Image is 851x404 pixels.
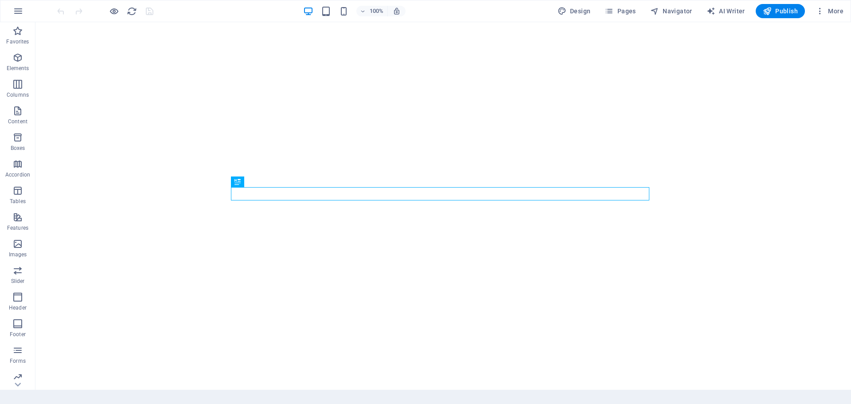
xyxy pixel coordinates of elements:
[11,145,25,152] p: Boxes
[650,7,692,16] span: Navigator
[605,7,636,16] span: Pages
[601,4,639,18] button: Pages
[763,7,798,16] span: Publish
[5,171,30,178] p: Accordion
[816,7,843,16] span: More
[812,4,847,18] button: More
[370,6,384,16] h6: 100%
[10,331,26,338] p: Footer
[8,118,27,125] p: Content
[10,198,26,205] p: Tables
[647,4,696,18] button: Navigator
[554,4,594,18] div: Design (Ctrl+Alt+Y)
[554,4,594,18] button: Design
[7,224,28,231] p: Features
[126,6,137,16] button: reload
[756,4,805,18] button: Publish
[9,304,27,311] p: Header
[9,251,27,258] p: Images
[7,65,29,72] p: Elements
[109,6,119,16] button: Click here to leave preview mode and continue editing
[127,6,137,16] i: Reload page
[558,7,591,16] span: Design
[10,357,26,365] p: Forms
[703,4,749,18] button: AI Writer
[707,7,745,16] span: AI Writer
[356,6,388,16] button: 100%
[7,91,29,98] p: Columns
[6,38,29,45] p: Favorites
[11,278,25,285] p: Slider
[393,7,401,15] i: On resize automatically adjust zoom level to fit chosen device.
